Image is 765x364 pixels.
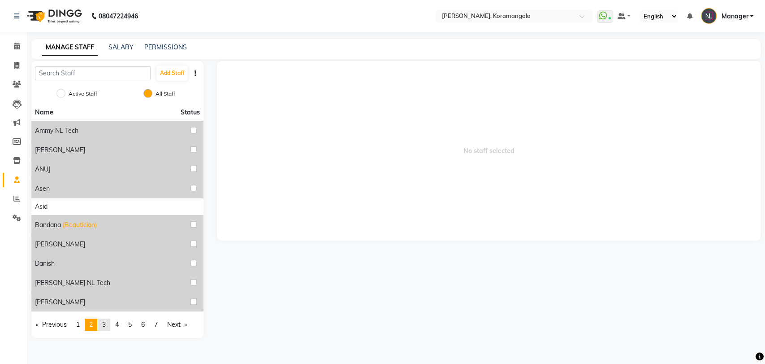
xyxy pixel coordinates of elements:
span: Name [35,108,53,116]
a: PERMISSIONS [144,43,187,51]
span: 1 [76,320,80,329]
input: Search Staff [35,66,151,80]
span: 5 [128,320,132,329]
span: (Beautician) [63,220,97,230]
span: 6 [141,320,145,329]
img: logo [23,4,84,29]
a: MANAGE STAFF [42,39,98,56]
a: Previous [31,319,71,331]
span: Ammy NL tech [35,126,78,136]
span: Danish [35,259,55,268]
span: Manager [721,12,748,21]
nav: Pagination [31,319,203,331]
button: Add Staff [156,66,188,81]
label: Active Staff [69,90,97,98]
span: [PERSON_NAME] NL Tech [35,278,110,288]
span: 3 [102,320,106,329]
span: [PERSON_NAME] [35,240,85,249]
span: No staff selected [217,61,761,241]
b: 08047224946 [99,4,138,29]
span: Bandana [35,220,61,230]
span: Status [181,108,200,117]
label: All Staff [156,90,175,98]
span: 4 [115,320,119,329]
span: ANUJ [35,165,51,174]
a: Next [163,319,191,331]
span: 7 [154,320,158,329]
span: 2 [89,320,93,329]
img: Manager [701,8,717,24]
span: Asen [35,184,50,193]
span: Asid [35,202,48,211]
a: SALARY [108,43,134,51]
span: [PERSON_NAME] [35,145,85,155]
span: [PERSON_NAME] [35,298,85,307]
